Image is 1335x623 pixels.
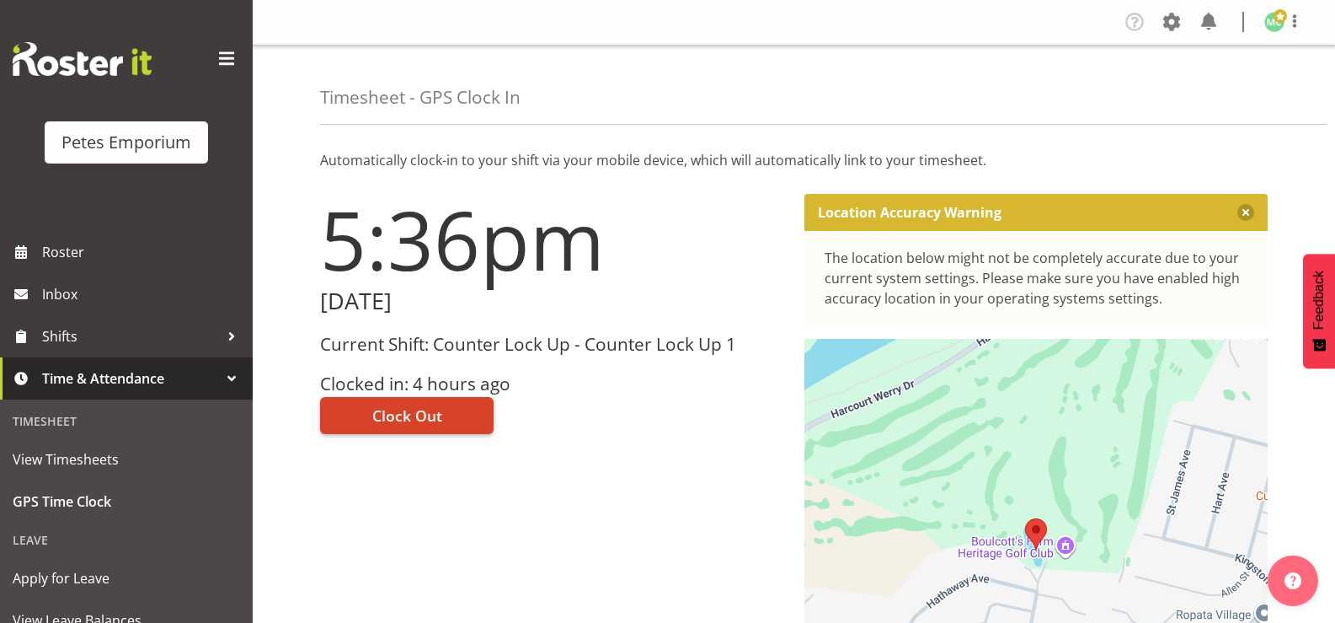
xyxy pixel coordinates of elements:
[320,150,1268,170] p: Automatically clock-in to your shift via your mobile device, which will automatically link to you...
[320,194,784,285] h1: 5:36pm
[13,42,152,76] img: Rosterit website logo
[818,204,1001,221] p: Location Accuracy Warning
[4,523,248,557] div: Leave
[42,366,219,391] span: Time & Attendance
[4,481,248,523] a: GPS Time Clock
[13,489,240,514] span: GPS Time Clock
[1284,572,1301,589] img: help-xxl-2.png
[1237,204,1254,221] button: Close message
[4,438,248,481] a: View Timesheets
[320,335,784,354] h3: Current Shift: Counter Lock Up - Counter Lock Up 1
[13,447,240,472] span: View Timesheets
[13,566,240,591] span: Apply for Leave
[825,248,1248,309] div: The location below might not be completely accurate due to your current system settings. Please m...
[320,397,494,434] button: Clock Out
[61,130,191,155] div: Petes Emporium
[1303,254,1335,368] button: Feedback - Show survey
[42,282,244,307] span: Inbox
[4,557,248,599] a: Apply for Leave
[42,324,219,349] span: Shifts
[320,288,784,314] h2: [DATE]
[42,239,244,265] span: Roster
[372,405,442,427] span: Clock Out
[320,88,521,107] h4: Timesheet - GPS Clock In
[320,374,784,394] h3: Clocked in: 4 hours ago
[4,404,248,438] div: Timesheet
[1311,271,1327,330] span: Feedback
[1264,12,1284,32] img: melissa-cowen2635.jpg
